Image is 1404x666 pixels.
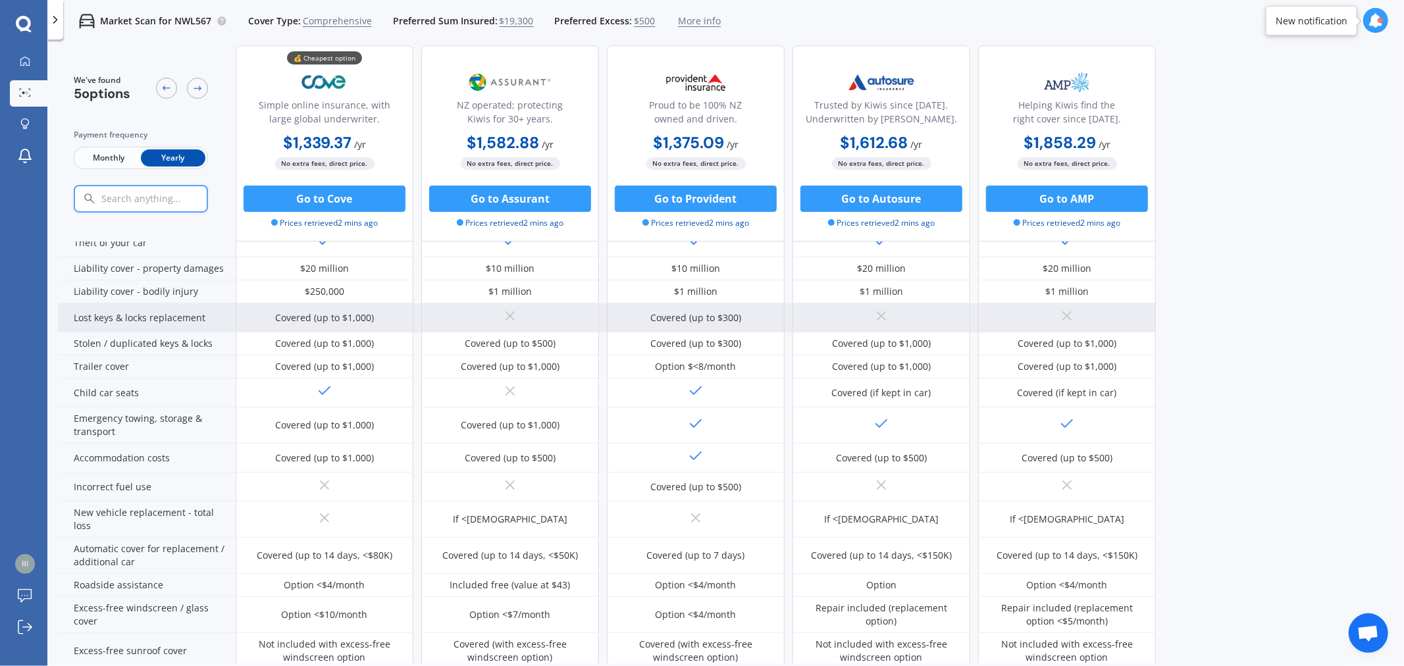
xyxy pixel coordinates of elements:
span: Prices retrieved 2 mins ago [828,217,935,229]
div: Covered (up to $1,000) [275,337,374,350]
div: Accommodation costs [58,444,236,473]
div: Payment frequency [74,128,208,141]
span: Preferred Excess: [555,14,633,28]
div: If <[DEMOGRAPHIC_DATA] [453,513,567,526]
div: Covered (up to $1,000) [832,360,931,373]
span: $19,300 [500,14,534,28]
b: $1,375.09 [653,132,724,153]
div: Covered (up to $1,000) [832,337,931,350]
div: Covered (up to 14 days, <$50K) [442,549,578,562]
span: No extra fees, direct price. [646,157,746,170]
button: Go to AMP [986,186,1148,212]
div: Helping Kiwis find the right cover since [DATE]. [989,98,1145,131]
div: 💰 Cheapest option [287,51,362,64]
div: Automatic cover for replacement / additional car [58,538,236,574]
div: Covered (with excess-free windscreen option) [617,638,775,664]
span: / yr [1099,138,1110,151]
div: Covered (up to 14 days, <$150K) [997,549,1137,562]
span: No extra fees, direct price. [832,157,931,170]
div: Roadside assistance [58,574,236,597]
b: $1,339.37 [283,132,351,153]
span: / yr [542,138,554,151]
img: Cove.webp [281,66,368,99]
div: Open chat [1349,613,1388,653]
div: If <[DEMOGRAPHIC_DATA] [1010,513,1124,526]
div: NZ operated; protecting Kiwis for 30+ years. [432,98,588,131]
div: Included free (value at $43) [450,578,571,592]
div: Theft of your car [58,228,236,257]
div: $20 million [300,262,349,275]
button: Go to Autosure [800,186,962,212]
button: Go to Cove [244,186,405,212]
div: Covered (up to $500) [650,480,741,494]
div: Covered (up to $500) [836,451,927,465]
span: No extra fees, direct price. [461,157,560,170]
img: AMP.webp [1024,66,1110,99]
span: No extra fees, direct price. [275,157,375,170]
span: $500 [634,14,655,28]
img: Provident.png [652,66,739,99]
div: Child car seats [58,378,236,407]
span: Prices retrieved 2 mins ago [1014,217,1121,229]
span: / yr [727,138,739,151]
div: $1 million [1045,285,1089,298]
img: 9c090733bb3ee2e1becdfefbce6b5287 [15,554,35,574]
span: We've found [74,74,130,86]
div: Option [866,578,897,592]
div: Covered (up to $1,000) [275,419,374,432]
span: / yr [911,138,923,151]
div: Covered (up to $500) [1022,451,1112,465]
div: Stolen / duplicated keys & locks [58,332,236,355]
div: Repair included (replacement option <$5/month) [988,602,1146,628]
div: $1 million [488,285,532,298]
div: Covered (up to $1,000) [275,451,374,465]
div: Excess-free windscreen / glass cover [58,597,236,633]
div: Covered (up to 7 days) [647,549,745,562]
span: Prices retrieved 2 mins ago [457,217,564,229]
span: Preferred Sum Insured: [393,14,498,28]
div: New notification [1276,14,1347,28]
b: $1,612.68 [841,132,908,153]
div: $10 million [486,262,534,275]
button: Go to Provident [615,186,777,212]
div: Covered (up to $1,000) [275,360,374,373]
div: Covered (up to $300) [650,337,741,350]
span: More info [678,14,721,28]
div: Covered (up to $1,000) [275,311,374,324]
button: Go to Assurant [429,186,591,212]
div: Option <$10/month [282,608,368,621]
div: Covered (if kept in car) [832,386,931,399]
div: Emergency towing, storage & transport [58,407,236,444]
div: Option <$4/month [284,578,365,592]
div: Covered (if kept in car) [1018,386,1117,399]
div: Lost keys & locks replacement [58,303,236,332]
div: Not included with excess-free windscreen option [246,638,403,664]
span: No extra fees, direct price. [1018,157,1117,170]
div: Liability cover - property damages [58,257,236,280]
div: Covered (up to $1,000) [461,360,559,373]
div: Simple online insurance, with large global underwriter. [247,98,402,131]
span: 5 options [74,85,130,102]
div: Trusted by Kiwis since [DATE]. Underwritten by [PERSON_NAME]. [804,98,959,131]
div: $20 million [1043,262,1091,275]
div: Option <$7/month [470,608,551,621]
div: Trailer cover [58,355,236,378]
b: $1,582.88 [467,132,539,153]
div: Covered (up to $500) [465,451,556,465]
div: Covered (up to 14 days, <$150K) [811,549,952,562]
p: Market Scan for NWL567 [100,14,211,28]
div: Covered (up to 14 days, <$80K) [257,549,392,562]
div: $10 million [671,262,720,275]
span: Yearly [141,149,205,166]
div: Proud to be 100% NZ owned and driven. [618,98,773,131]
span: Prices retrieved 2 mins ago [271,217,378,229]
div: Covered (up to $500) [465,337,556,350]
div: Incorrect fuel use [58,473,236,501]
div: Liability cover - bodily injury [58,280,236,303]
span: Monthly [76,149,141,166]
span: Comprehensive [303,14,372,28]
div: If <[DEMOGRAPHIC_DATA] [824,513,939,526]
div: Covered (with excess-free windscreen option) [431,638,589,664]
img: Assurant.png [467,66,554,99]
div: $1 million [860,285,903,298]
